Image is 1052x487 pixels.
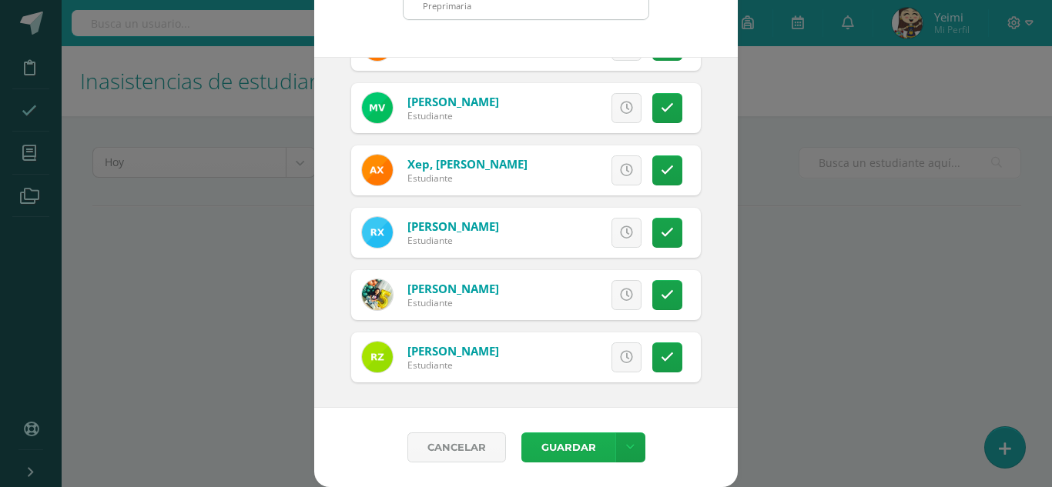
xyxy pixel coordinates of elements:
[362,217,393,248] img: c0246b919a23f536a1545ce973764fec.png
[362,279,393,310] img: 8107c2bff9501d1de8d20a7c454f9524.png
[407,218,499,234] a: [PERSON_NAME]
[407,281,499,296] a: [PERSON_NAME]
[362,155,393,185] img: 1471c219c920498a37f6add47c7014b4.png
[362,92,393,123] img: 944d2ca37f3e69646dc64cb8271e668e.png
[407,156,528,172] a: Xep, [PERSON_NAME]
[362,342,393,372] img: 763465515d8369aac1162e3f34df77aa.png
[407,296,499,309] div: Estudiante
[407,359,499,372] div: Estudiante
[407,172,528,185] div: Estudiante
[407,94,499,109] a: [PERSON_NAME]
[521,432,615,462] button: Guardar
[407,432,506,462] a: Cancelar
[407,343,499,359] a: [PERSON_NAME]
[407,234,499,247] div: Estudiante
[407,109,499,122] div: Estudiante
